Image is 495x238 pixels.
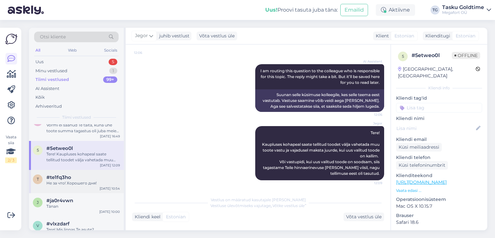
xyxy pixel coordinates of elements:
[396,219,482,226] p: Safari 18.6
[100,163,120,168] div: [DATE] 12:09
[35,103,62,110] div: Arhiveeritud
[103,46,119,55] div: Socials
[358,121,382,126] span: Jegor
[211,197,306,202] span: Vestlus on määratud kasutajale [PERSON_NAME]
[132,213,160,220] div: Kliendi keel
[344,213,384,221] div: Võta vestlus üle
[46,221,70,227] span: #vlxzdarf
[35,76,69,83] div: Tiimi vestlused
[103,76,117,83] div: 99+
[265,6,338,14] div: Proovi tasuta juba täna:
[135,32,148,39] span: Jegor
[134,50,158,55] span: 12:06
[396,95,482,102] p: Kliendi tag'id
[46,198,73,203] span: #ja0r4vwn
[67,46,78,55] div: Web
[100,186,120,191] div: [DATE] 10:54
[340,4,368,16] button: Emailid
[396,188,482,193] p: Vaata edasi ...
[358,112,382,117] span: 12:06
[46,151,120,163] div: Tere! Kaupluses kohapeal saate tellitud toodet välja vahetada muu toote vastu ja vajadusel maksta...
[412,52,452,59] div: # 5etweo0l
[373,33,389,39] div: Klient
[109,59,117,65] div: 5
[62,114,91,120] span: Tiimi vestlused
[255,89,384,112] div: Suunan selle küsimuse kolleegile, kes selle teema eest vastutab. Vastuse saamine võib veidi aega ...
[423,33,450,39] div: Klienditugi
[442,5,484,10] div: Tasku Goldtime
[35,68,67,74] div: Minu vestlused
[396,85,482,91] div: Kliendi info
[166,213,186,220] span: Estonian
[396,212,482,219] p: Brauser
[358,59,382,64] span: AI Assistent
[34,46,42,55] div: All
[46,203,120,209] div: Tänan
[35,59,44,65] div: Uus
[394,33,414,39] span: Estonian
[456,33,475,39] span: Estonian
[442,5,491,15] a: Tasku GoldtimeMegafort OÜ
[100,134,120,139] div: [DATE] 16:49
[46,180,120,186] div: Не за что! Хорошего дня!
[37,200,39,205] span: j
[99,209,120,214] div: [DATE] 10:00
[36,223,39,228] span: v
[37,148,39,153] span: 5
[109,68,117,74] div: 1
[396,125,475,132] input: Lisa nimi
[396,143,442,152] div: Küsi meiliaadressi
[442,10,484,15] div: Megafort OÜ
[197,32,237,40] div: Võta vestlus üle
[37,177,39,182] span: t
[40,34,66,40] span: Otsi kliente
[376,4,415,16] div: Aktiivne
[396,203,482,210] p: Mac OS X 10.15.7
[402,54,404,59] span: 5
[210,203,306,208] span: Vestluse ülevõtmiseks vajutage
[46,122,120,134] div: Vormi ei saanud Te täita, kuna ühe toote summa tagastus oli juba meie poolt tehtud, seega süsteem...
[431,5,440,15] div: TG
[271,203,306,208] i: „Võtke vestlus üle”
[265,7,277,13] b: Uus!
[396,196,482,203] p: Operatsioonisüsteem
[396,161,448,170] div: Küsi telefoninumbrit
[35,85,59,92] div: AI Assistent
[157,33,189,39] div: juhib vestlust
[396,154,482,161] p: Kliendi telefon
[46,174,71,180] span: #te1fq3ho
[46,227,120,233] div: Tere! Mis linnas Te asute?
[398,66,476,79] div: [GEOGRAPHIC_DATA], [GEOGRAPHIC_DATA]
[452,52,480,59] span: Offline
[5,33,17,45] img: Askly Logo
[396,115,482,122] p: Kliendi nimi
[5,134,17,163] div: Vaata siia
[260,68,381,85] span: I am routing this question to the colleague who is responsible for this topic. The reply might ta...
[396,103,482,113] input: Lisa tag
[5,157,17,163] div: 2 / 3
[396,172,482,179] p: Klienditeekond
[396,136,482,143] p: Kliendi email
[35,94,45,101] div: Kõik
[358,181,382,185] span: 12:09
[396,179,447,185] a: [URL][DOMAIN_NAME]
[46,145,73,151] span: #5etweo0l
